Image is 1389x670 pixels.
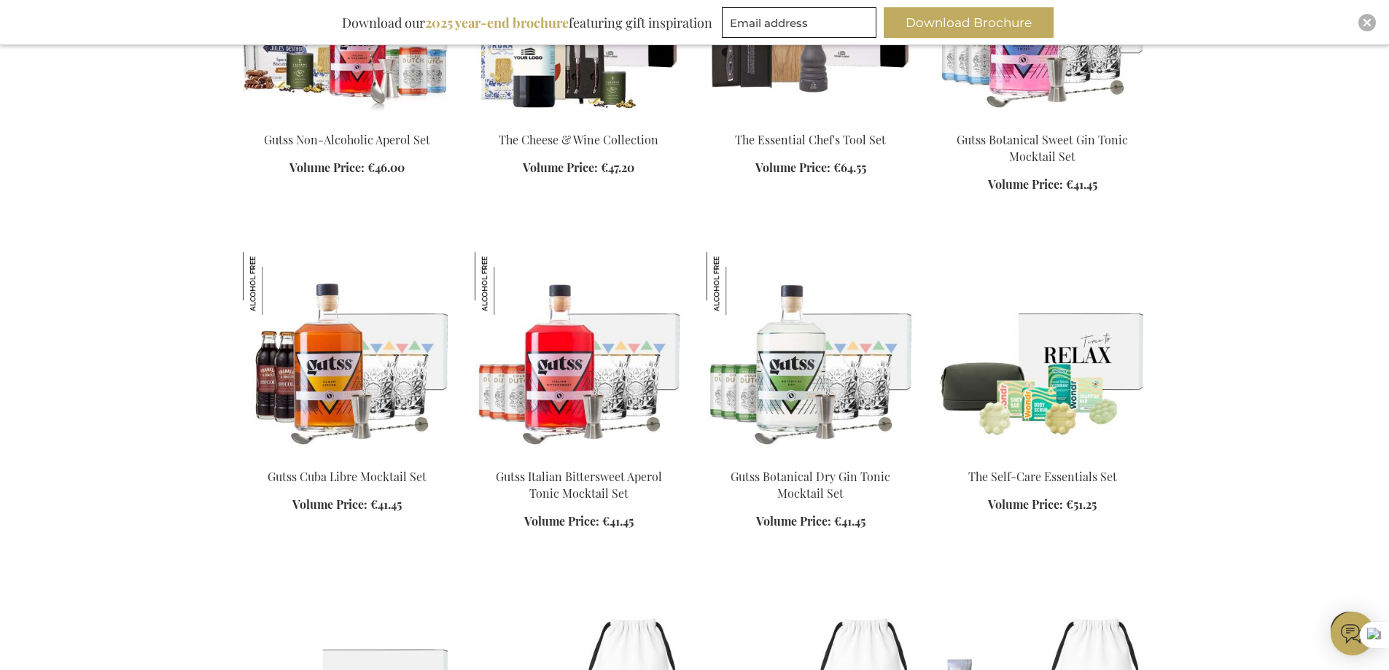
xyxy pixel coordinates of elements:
img: Gutss Italian Bittersweet Aperol Tonic Mocktail Set [475,252,537,315]
a: The Self-Care Essentials Set [968,469,1117,484]
input: Email address [722,7,876,38]
span: €41.45 [602,513,634,529]
a: Volume Price: €64.55 [755,160,866,176]
a: The Essential Chef's Tool Set [735,132,886,147]
span: €51.25 [1066,496,1097,512]
a: Volume Price: €46.00 [289,160,405,176]
a: Gutss Italian Bittersweet Aperol Tonic Mocktail Set [496,469,662,501]
a: Volume Price: €41.45 [988,176,1097,193]
img: Close [1363,18,1372,27]
a: Gutss Italian Bittersweet Aperol Tonic Mocktail Set Gutss Italian Bittersweet Aperol Tonic Mockta... [475,451,683,464]
div: Close [1358,14,1376,31]
a: Gutss Non-Alcoholic Aperol Set Gutss Non-Alcoholic Aperol Set [243,114,451,128]
b: 2025 year-end brochure [425,14,569,31]
span: Volume Price: [988,176,1063,192]
a: Volume Price: €41.45 [292,496,402,513]
a: Gutss Botanical Sweet Gin Tonic Mocktail Set [957,132,1128,164]
span: Volume Price: [756,513,831,529]
button: Download Brochure [884,7,1054,38]
a: Gutss Botanical Dry Gin Tonic Mocktail Set [731,469,890,501]
a: The Essential Chef's Tool Set [707,114,915,128]
a: Gutss Non-Alcoholic Aperol Set [264,132,430,147]
img: Gutss Cuba Libre Mocktail Set [243,252,451,456]
span: Volume Price: [524,513,599,529]
img: Gutss Italian Bittersweet Aperol Tonic Mocktail Set [475,252,683,456]
span: €47.20 [601,160,634,175]
a: The Cheese & Wine Collection [475,114,683,128]
span: Volume Price: [988,496,1063,512]
span: Volume Price: [292,496,367,512]
a: Gutss Cuba Libre Mocktail Set [268,469,427,484]
a: Gutss Cuba Libre Mocktail Set Gutss Cuba Libre Mocktail Set [243,451,451,464]
img: Gutss Botanical Dry Gin Tonic Mocktail Set [707,252,915,456]
span: €64.55 [833,160,866,175]
span: Volume Price: [755,160,830,175]
span: Volume Price: [289,160,365,175]
a: Volume Price: €41.45 [524,513,634,530]
span: €41.45 [1066,176,1097,192]
img: Gutss Botanical Dry Gin Tonic Mocktail Set [707,252,769,315]
a: Gutss Botanical Dry Gin Tonic Mocktail Set Gutss Botanical Dry Gin Tonic Mocktail Set [707,451,915,464]
span: €41.45 [834,513,865,529]
a: Volume Price: €47.20 [523,160,634,176]
span: Volume Price: [523,160,598,175]
a: The Self-Care Essentials Set [938,451,1147,464]
a: Gutss Botanical Sweet Gin Tonic Mocktail Set Gutss Botanical Sweet Gin Tonic Mocktail Set [938,114,1147,128]
iframe: belco-activator-frame [1331,612,1374,655]
span: €46.00 [367,160,405,175]
a: The Cheese & Wine Collection [499,132,658,147]
form: marketing offers and promotions [722,7,881,42]
a: Volume Price: €41.45 [756,513,865,530]
img: Gutss Cuba Libre Mocktail Set [243,252,306,315]
img: The Self-Care Essentials Set [938,252,1147,456]
a: Volume Price: €51.25 [988,496,1097,513]
span: €41.45 [370,496,402,512]
div: Download our featuring gift inspiration [335,7,719,38]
